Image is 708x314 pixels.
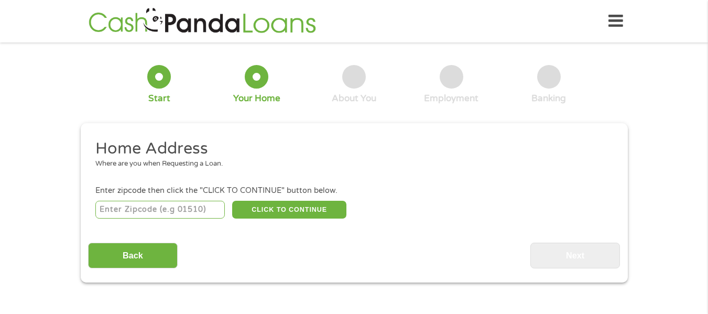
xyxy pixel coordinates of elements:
[232,201,346,219] button: CLICK TO CONTINUE
[85,6,319,36] img: GetLoanNow Logo
[332,93,376,104] div: About You
[95,159,605,169] div: Where are you when Requesting a Loan.
[233,93,280,104] div: Your Home
[95,138,605,159] h2: Home Address
[95,185,612,197] div: Enter zipcode then click the "CLICK TO CONTINUE" button below.
[530,243,620,268] input: Next
[531,93,566,104] div: Banking
[88,243,178,268] input: Back
[95,201,225,219] input: Enter Zipcode (e.g 01510)
[148,93,170,104] div: Start
[424,93,478,104] div: Employment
